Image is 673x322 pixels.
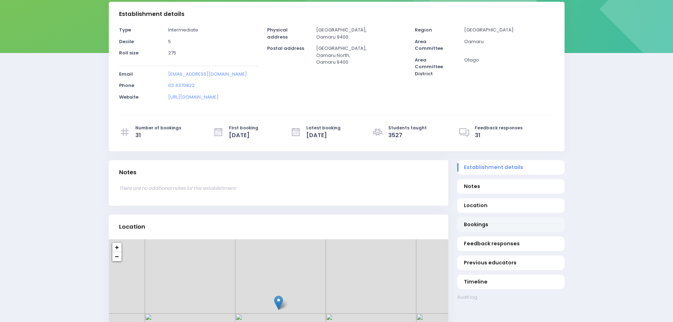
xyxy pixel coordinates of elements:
[415,57,443,77] strong: Area Committee District
[119,223,145,230] h3: Location
[119,27,131,33] strong: Type
[267,45,304,52] strong: Postal address
[464,278,557,286] span: Timeline
[168,82,195,89] a: 03 4370822
[229,131,258,140] span: [DATE]
[457,198,565,213] a: Location
[135,125,181,131] span: Number of bookings
[274,295,283,310] img: Oamaru Intermediate
[168,94,219,100] a: [URL][DOMAIN_NAME]
[415,27,432,33] strong: Region
[119,185,438,192] p: There are no additional notes for this establishment.
[464,164,557,171] span: Establishment details
[464,259,557,267] span: Previous educators
[475,131,523,140] span: 31
[306,125,341,131] span: Latest booking
[267,27,288,40] strong: Physical address
[316,27,406,40] p: [GEOGRAPHIC_DATA], Oamaru 9400
[464,38,554,45] p: Oamaru
[112,252,122,261] a: Zoom out
[388,131,427,140] span: 3527
[168,38,258,45] p: 5
[119,169,136,176] h3: Notes
[464,202,557,209] span: Location
[135,131,181,140] span: 31
[475,125,523,131] span: Feedback responses
[119,11,184,18] h3: Establishment details
[168,49,258,57] p: 275
[415,38,443,52] strong: Area Committee
[168,27,258,34] p: Intermediate
[457,236,565,251] a: Feedback responses
[119,82,134,89] strong: Phone
[457,160,565,175] a: Establishment details
[464,183,557,190] span: Notes
[119,71,133,77] strong: Email
[119,38,134,45] strong: Decile
[464,57,554,64] p: Otago
[119,49,138,56] strong: Roll size
[457,275,565,289] a: Timeline
[464,240,557,247] span: Feedback responses
[457,256,565,270] a: Previous educators
[168,71,247,77] a: [EMAIL_ADDRESS][DOMAIN_NAME]
[306,131,341,140] span: [DATE]
[316,45,406,66] p: [GEOGRAPHIC_DATA], Oamaru North, Oamaru 9400
[464,221,557,228] span: Bookings
[119,94,138,100] strong: Website
[457,179,565,194] a: Notes
[112,243,122,252] a: Zoom in
[229,125,258,131] span: First booking
[457,294,565,301] a: Audit log
[457,217,565,232] a: Bookings
[464,27,554,34] p: [GEOGRAPHIC_DATA]
[388,125,427,131] span: Students taught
